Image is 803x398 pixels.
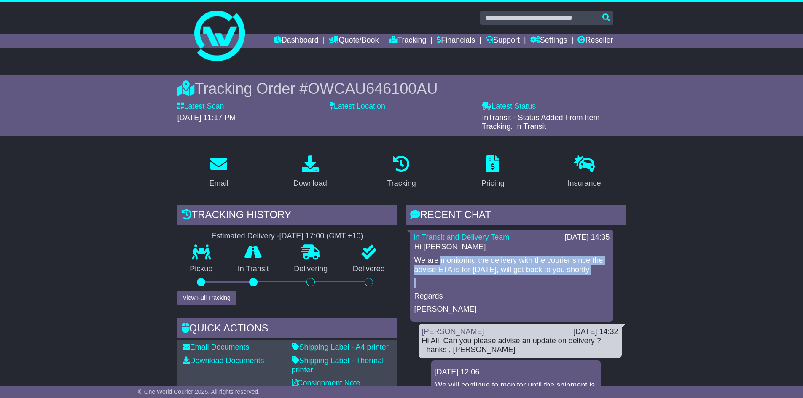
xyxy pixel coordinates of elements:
p: Delivering [282,264,341,274]
label: Latest Scan [177,102,224,111]
span: InTransit - Status Added From Item Tracking. In Transit [482,113,599,131]
div: Insurance [568,178,601,189]
a: Download Documents [183,356,264,365]
a: Financials [437,34,475,48]
div: RECENT CHAT [406,205,626,227]
p: [PERSON_NAME] [414,305,609,314]
p: We are monitoring the delivery with the courier since the advise ETA is for [DATE], will get back... [414,256,609,274]
div: [DATE] 14:35 [565,233,610,242]
div: [DATE] 12:06 [435,368,597,377]
div: Hi All, Can you please advise an update on delivery ? Thanks , [PERSON_NAME] [422,337,618,355]
a: Dashboard [274,34,319,48]
div: Estimated Delivery - [177,232,397,241]
p: Regards [414,292,609,301]
a: Settings [530,34,567,48]
div: Tracking Order # [177,80,626,98]
a: Email Documents [183,343,250,351]
p: Hi [PERSON_NAME] [414,243,609,252]
div: Pricing [481,178,505,189]
a: [PERSON_NAME] [422,327,484,336]
div: Quick Actions [177,318,397,341]
a: In Transit and Delivery Team [414,233,510,241]
a: Tracking [389,34,426,48]
a: Reseller [577,34,613,48]
a: Consignment Note [292,379,360,387]
a: Support [486,34,520,48]
div: Download [293,178,327,189]
div: [DATE] 17:00 (GMT +10) [279,232,363,241]
a: Download [288,152,333,192]
a: Pricing [476,152,510,192]
span: [DATE] 11:17 PM [177,113,236,122]
span: © One World Courier 2025. All rights reserved. [138,388,260,395]
div: Email [209,178,228,189]
label: Latest Location [330,102,385,111]
div: Tracking history [177,205,397,227]
p: Delivered [340,264,397,274]
div: Tracking [387,178,416,189]
a: Shipping Label - Thermal printer [292,356,384,374]
a: Email [204,152,234,192]
a: Shipping Label - A4 printer [292,343,389,351]
label: Latest Status [482,102,536,111]
p: Pickup [177,264,226,274]
p: In Transit [225,264,282,274]
span: OWCAU646100AU [308,80,438,97]
a: Tracking [381,152,421,192]
a: Insurance [562,152,607,192]
a: Quote/Book [329,34,379,48]
div: [DATE] 14:32 [573,327,618,337]
button: View Full Tracking [177,291,236,305]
